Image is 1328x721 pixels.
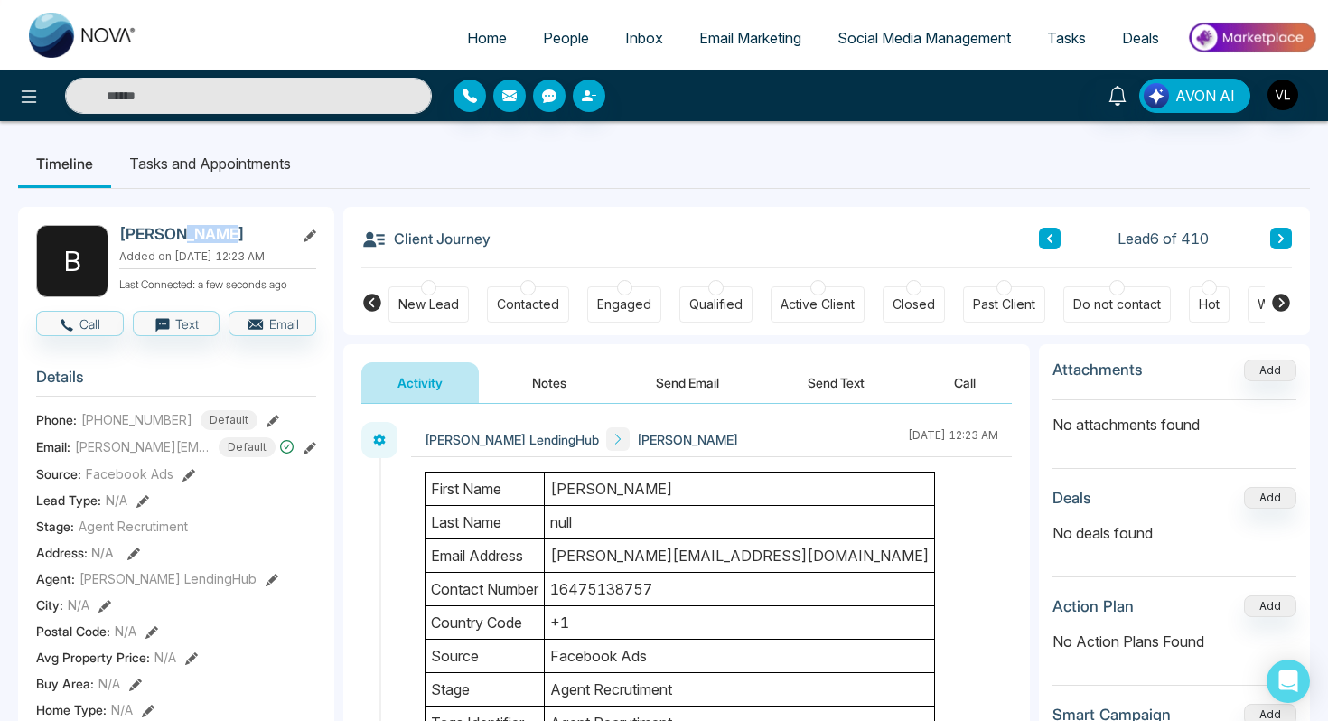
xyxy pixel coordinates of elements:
span: Default [201,410,257,430]
div: Past Client [973,295,1035,314]
span: Email Marketing [699,29,801,47]
span: Deals [1122,29,1159,47]
a: Email Marketing [681,21,819,55]
a: Inbox [607,21,681,55]
span: AVON AI [1175,85,1235,107]
p: Added on [DATE] 12:23 AM [119,248,316,265]
button: Activity [361,362,479,403]
span: Agent: [36,569,75,588]
img: Nova CRM Logo [29,13,137,58]
span: Email: [36,437,70,456]
button: AVON AI [1139,79,1250,113]
button: Send Text [772,362,901,403]
span: Home Type : [36,700,107,719]
p: Last Connected: a few seconds ago [119,273,316,293]
h3: Client Journey [361,225,491,252]
li: Tasks and Appointments [111,139,309,188]
span: Home [467,29,507,47]
span: Facebook Ads [86,464,173,483]
div: Warm [1258,295,1291,314]
span: N/A [154,648,176,667]
span: People [543,29,589,47]
button: Call [918,362,1012,403]
div: Qualified [689,295,743,314]
div: B [36,225,108,297]
button: Add [1244,487,1296,509]
button: Text [133,311,220,336]
span: N/A [106,491,127,510]
span: Default [219,437,276,457]
p: No attachments found [1052,400,1296,435]
span: N/A [91,545,114,560]
h3: Details [36,368,316,396]
h3: Attachments [1052,360,1143,379]
span: Lead 6 of 410 [1118,228,1209,249]
h2: [PERSON_NAME] [119,225,287,243]
p: No deals found [1052,522,1296,544]
div: New Lead [398,295,459,314]
span: Inbox [625,29,663,47]
span: [PERSON_NAME] [637,430,738,449]
div: Hot [1199,295,1220,314]
span: Tasks [1047,29,1086,47]
p: No Action Plans Found [1052,631,1296,652]
span: N/A [115,622,136,641]
span: N/A [68,595,89,614]
a: Home [449,21,525,55]
div: Active Client [781,295,855,314]
img: User Avatar [1267,80,1298,110]
h3: Action Plan [1052,597,1134,615]
span: [PERSON_NAME] LendingHub [425,430,599,449]
li: Timeline [18,139,111,188]
span: Avg Property Price : [36,648,150,667]
span: [PERSON_NAME][EMAIL_ADDRESS][DOMAIN_NAME] [75,437,210,456]
div: Do not contact [1073,295,1161,314]
button: Add [1244,595,1296,617]
div: Contacted [497,295,559,314]
span: Source: [36,464,81,483]
span: Lead Type: [36,491,101,510]
span: Agent Recrutiment [79,517,188,536]
span: N/A [98,674,120,693]
button: Notes [496,362,603,403]
span: Buy Area : [36,674,94,693]
div: Engaged [597,295,651,314]
span: Social Media Management [837,29,1011,47]
span: Add [1244,361,1296,377]
h3: Deals [1052,489,1091,507]
span: N/A [111,700,133,719]
button: Send Email [620,362,755,403]
span: [PHONE_NUMBER] [81,410,192,429]
img: Lead Flow [1144,83,1169,108]
span: City : [36,595,63,614]
button: Call [36,311,124,336]
button: Add [1244,360,1296,381]
a: Tasks [1029,21,1104,55]
span: Postal Code : [36,622,110,641]
div: Open Intercom Messenger [1267,660,1310,703]
span: [PERSON_NAME] LendingHub [79,569,257,588]
img: Market-place.gif [1186,17,1317,58]
span: Address: [36,543,114,562]
a: Social Media Management [819,21,1029,55]
span: Stage: [36,517,74,536]
div: Closed [893,295,935,314]
a: Deals [1104,21,1177,55]
span: Phone: [36,410,77,429]
button: Email [229,311,316,336]
div: [DATE] 12:23 AM [908,427,998,451]
a: People [525,21,607,55]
